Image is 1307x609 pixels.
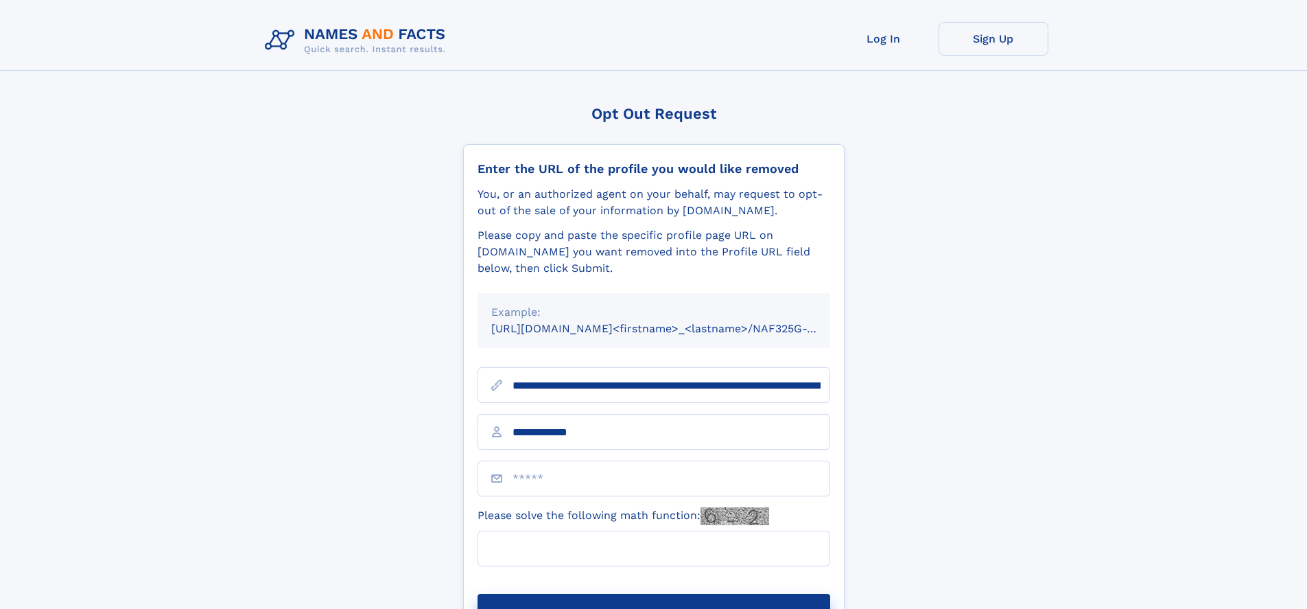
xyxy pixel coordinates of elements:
div: Please copy and paste the specific profile page URL on [DOMAIN_NAME] you want removed into the Pr... [478,227,830,277]
a: Log In [829,22,939,56]
a: Sign Up [939,22,1048,56]
small: [URL][DOMAIN_NAME]<firstname>_<lastname>/NAF325G-xxxxxxxx [491,322,856,335]
label: Please solve the following math function: [478,507,769,525]
div: Enter the URL of the profile you would like removed [478,161,830,176]
img: Logo Names and Facts [259,22,457,59]
div: You, or an authorized agent on your behalf, may request to opt-out of the sale of your informatio... [478,186,830,219]
div: Opt Out Request [463,105,845,122]
div: Example: [491,304,816,321]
